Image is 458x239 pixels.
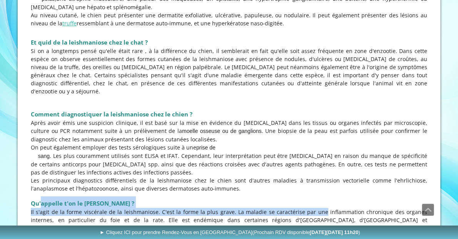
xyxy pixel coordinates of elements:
[31,110,192,118] b: Comment diagnostiquer la leishmaniose chez le chien ?
[31,208,427,232] p: Il s'agit de la forme viscérale de la leishmaniose. C'est la forme la plus grave. La maladie se c...
[31,38,148,46] span: Et quid de la leishmaniose chez le chat ?
[31,119,427,143] span: Après avoir émis une suspicion clinique, il est basé sur la mise en évidence du [MEDICAL_DATA] da...
[182,128,262,134] span: moelle osseuse ou de ganglions
[62,20,77,27] a: truffe
[310,229,359,235] b: [DATE][DATE] 11h20
[31,144,427,176] span: On peut également employer des tests sérologiques suite à une . Les plus couramment utilisés sont...
[31,177,427,192] span: Les principaux diagnostics différentiels de la leishmaniose chez le chien sont d'autres maladies ...
[252,229,360,235] span: (Prochain RDV disponible )
[31,199,134,207] b: Qu'appelle t'on le [PERSON_NAME] ?
[422,204,434,216] a: Défiler vers le haut
[31,12,427,27] span: Au niveau cutané, le chien peut présenter une dermatite exfoliative, ulcérative, papuleuse, ou no...
[31,144,216,159] span: prise de sang
[100,229,360,235] span: ► Cliquez ICI pour prendre Rendez-Vous en [GEOGRAPHIC_DATA]
[31,47,427,95] span: Si on a longtemps pensé qu'elle était rare , à la différence du chien, il semblerait en fait qu'e...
